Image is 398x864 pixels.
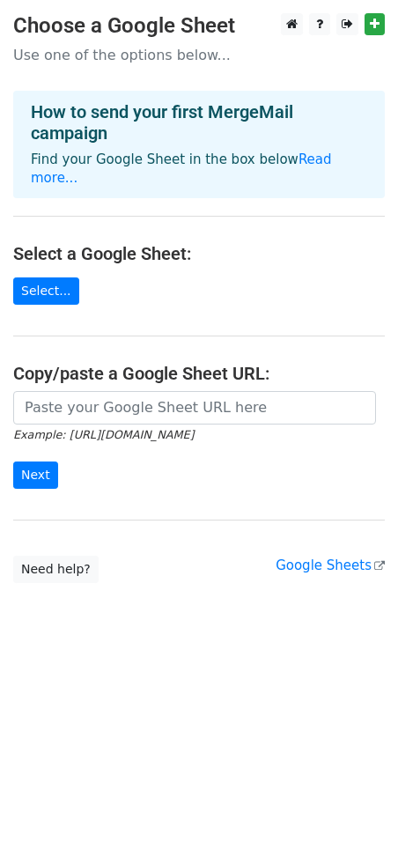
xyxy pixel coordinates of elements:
h4: Copy/paste a Google Sheet URL: [13,363,385,384]
a: Read more... [31,151,332,186]
input: Next [13,462,58,489]
input: Paste your Google Sheet URL here [13,391,376,425]
a: Need help? [13,556,99,583]
small: Example: [URL][DOMAIN_NAME] [13,428,194,441]
iframe: Chat Widget [310,779,398,864]
a: Google Sheets [276,558,385,573]
h3: Choose a Google Sheet [13,13,385,39]
p: Find your Google Sheet in the box below [31,151,367,188]
p: Use one of the options below... [13,46,385,64]
h4: Select a Google Sheet: [13,243,385,264]
h4: How to send your first MergeMail campaign [31,101,367,144]
a: Select... [13,277,79,305]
